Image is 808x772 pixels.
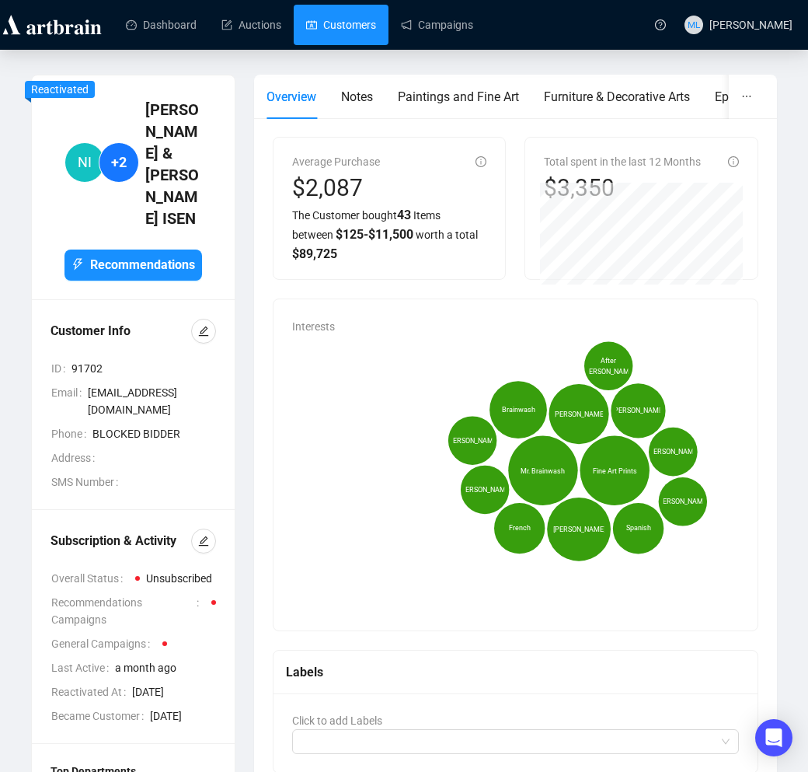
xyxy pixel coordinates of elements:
span: After [PERSON_NAME] [583,355,635,377]
span: thunderbolt [71,258,84,271]
span: Fine Art Prints [593,465,637,476]
span: info-circle [475,156,486,167]
span: [PERSON_NAME] [612,405,664,416]
button: ellipsis [729,75,764,119]
span: SMS Number [51,473,124,491]
span: Recommendations [90,255,195,274]
span: ellipsis [741,91,752,102]
h4: [PERSON_NAME] & [PERSON_NAME] ISEN [145,99,202,229]
span: Phone [51,425,92,442]
span: Recommendations Campaigns [51,594,205,628]
span: 91702 [71,360,216,377]
a: Campaigns [401,5,473,45]
span: Address [51,449,101,466]
span: [EMAIL_ADDRESS][DOMAIN_NAME] [88,384,216,418]
span: ML [688,17,701,32]
span: [DATE] [150,707,216,725]
span: Average Purchase [292,155,380,168]
span: $ 125 - $ 11,500 [336,227,413,242]
span: Click to add Labels [292,714,382,727]
span: Overall Status [51,570,129,587]
span: Email [51,384,88,418]
span: $ 89,725 [292,246,337,261]
span: [PERSON_NAME] [656,496,709,507]
span: Brainwash [502,404,535,415]
span: Notes [341,89,373,104]
span: Spanish [626,523,651,534]
span: French [509,523,531,534]
a: Dashboard [126,5,197,45]
span: [PERSON_NAME] [647,446,699,457]
span: edit [198,536,209,547]
span: +2 [111,152,127,173]
div: $2,087 [292,173,380,203]
span: Reactivated [31,83,89,96]
span: ID [51,360,71,377]
div: The Customer bought Items between worth a total [292,205,486,264]
span: Unsubscribed [146,572,212,585]
span: General Campaigns [51,635,156,652]
span: Became Customer [51,707,150,725]
div: Subscription & Activity [50,532,191,550]
span: [PERSON_NAME] [709,19,792,31]
div: Customer Info [50,322,191,341]
span: 43 [397,208,411,222]
span: [PERSON_NAME] [447,435,499,446]
span: question-circle [655,19,666,30]
span: Total spent in the last 12 Months [544,155,701,168]
span: edit [198,326,209,337]
div: $3,350 [544,173,701,203]
div: Labels [286,662,745,682]
span: Overview [266,89,316,104]
span: [DATE] [132,683,216,700]
span: info-circle [728,156,739,167]
a: Auctions [221,5,281,45]
span: Last Active [51,659,115,676]
span: Furniture & Decorative Arts [544,89,690,104]
span: Mr. Brainwash [521,465,565,476]
span: a month ago [115,659,216,676]
span: [PERSON_NAME] [553,524,605,535]
span: NI [78,152,92,173]
span: Interests [292,320,335,333]
span: Reactivated At [51,683,132,700]
span: BLOCKED BIDDER [92,425,216,442]
span: [PERSON_NAME] [553,409,605,420]
span: [PERSON_NAME] [459,484,511,495]
button: Recommendations [64,250,202,281]
a: Customers [306,5,376,45]
div: Open Intercom Messenger [755,719,792,756]
span: Paintings and Fine Art [398,89,519,104]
